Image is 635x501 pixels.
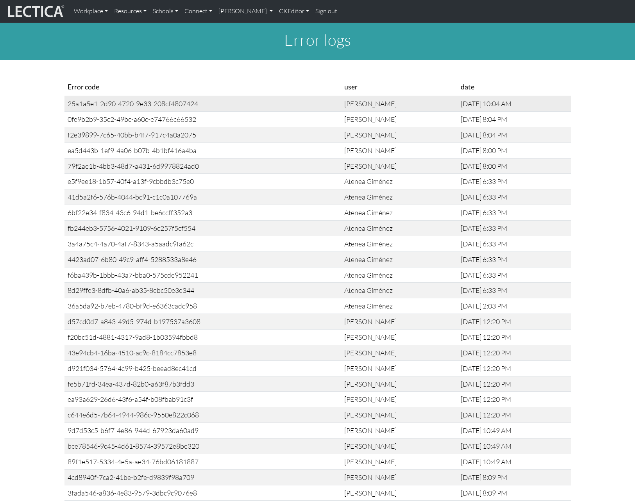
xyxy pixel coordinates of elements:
[344,255,454,264] div: Atenea Giménez
[344,146,454,155] div: [PERSON_NAME]
[68,130,338,139] div: f2e39899-7c65-40bb-b4f7-917c4a0a2075
[344,333,454,342] div: [PERSON_NAME]
[276,3,312,20] a: CKEditor
[344,489,454,497] div: [PERSON_NAME]
[312,3,340,20] a: Sign out
[461,395,568,404] div: [DATE] 12:20 PM
[344,239,454,248] div: Atenea Giménez
[344,410,454,419] div: [PERSON_NAME]
[68,395,338,404] div: ea93a629-26d6-43f6-a54f-b08fbab91c3f
[344,115,454,124] div: [PERSON_NAME]
[6,4,64,19] img: lecticalive
[461,177,568,186] div: [DATE] 6:33 PM
[68,177,338,186] div: e5f9ee18-1b57-40f4-a13f-9cbbdb3c75e0
[68,224,338,233] div: fb244eb3-5756-4021-9109-6c257f5cf554
[68,255,338,264] div: 4423ad07-6b80-49c9-aff4-5288533a8e46
[111,3,150,20] a: Resources
[68,410,338,419] div: c644e6d5-7b64-4944-986c-9550e822c068
[461,99,568,108] div: [DATE] 10:04 AM
[344,457,454,466] div: [PERSON_NAME]
[461,348,568,357] div: [DATE] 12:20 PM
[68,348,338,357] div: 43e94cb4-16ba-4510-ac9c-8184cc7853e8
[461,239,568,248] div: [DATE] 6:33 PM
[344,286,454,295] div: Atenea Giménez
[461,301,568,310] div: [DATE] 2:03 PM
[68,380,338,389] div: fe5b71fd-34ea-437d-82b0-a63f87b3fdd3
[68,301,338,310] div: 36a5da92-b7eb-4780-bf9d-e6363cadc958
[461,255,568,264] div: [DATE] 6:33 PM
[68,473,338,482] div: 4cd8940f-7ca2-41be-b2fe-d9839f98a709
[461,271,568,280] div: [DATE] 6:33 PM
[461,286,568,295] div: [DATE] 6:33 PM
[68,317,338,326] div: d57cd0d7-a843-49d5-974d-b197537a3608
[344,426,454,435] div: [PERSON_NAME]
[68,271,338,280] div: f6ba439b-1bbb-43a7-bba0-575cde952241
[68,457,338,466] div: 89f1e517-5334-4e5a-ae34-76bd06181887
[150,3,181,20] a: Schools
[344,177,454,186] div: Atenea Giménez
[461,410,568,419] div: [DATE] 12:20 PM
[461,457,568,466] div: [DATE] 10:49 AM
[461,130,568,139] div: [DATE] 8:04 PM
[461,115,568,124] div: [DATE] 8:04 PM
[181,3,215,20] a: Connect
[215,3,276,20] a: [PERSON_NAME]
[68,99,338,108] div: 25a1a5e1-2d90-4720-9e33-208cf4807424
[68,333,338,342] div: f20bc51d-4881-4317-9ad8-1b03594fbbd8
[68,426,338,435] div: 9d7d53c5-b6f7-4e86-944d-67923da60ad9
[344,99,454,108] div: [PERSON_NAME]
[344,442,454,451] div: [PERSON_NAME]
[344,317,454,326] div: [PERSON_NAME]
[68,364,338,373] div: d921f034-5764-4c99-b425-beead8ec41cd
[461,333,568,342] div: [DATE] 12:20 PM
[344,193,454,201] div: Atenea Giménez
[68,115,338,124] div: 0fe9b2b9-35c2-49bc-a60c-e74766c66532
[68,442,338,451] div: bce78546-9c45-4d61-8574-39572e8be320
[461,317,568,326] div: [DATE] 12:20 PM
[68,208,338,217] div: 6bf22e34-f834-43c6-94d1-be6ccff352a3
[344,130,454,139] div: [PERSON_NAME]
[344,473,454,482] div: [PERSON_NAME]
[461,442,568,451] div: [DATE] 10:49 AM
[68,193,338,201] div: 41d5a2f6-576b-4044-bc91-c1c0a107769a
[461,224,568,233] div: [DATE] 6:33 PM
[68,286,338,295] div: 8d29ffe3-8dfb-40a6-ab35-8ebc50e3e344
[68,162,338,171] div: 79f2ae1b-4bb3-48d7-a431-6d9978824ad0
[68,239,338,248] div: 3a4a75c4-4a70-4af7-8343-a5aadc9fa62c
[461,162,568,171] div: [DATE] 8:00 PM
[461,193,568,201] div: [DATE] 6:33 PM
[461,489,568,497] div: [DATE] 8:09 PM
[344,364,454,373] div: [PERSON_NAME]
[344,348,454,357] div: [PERSON_NAME]
[458,78,571,96] th: date
[68,146,338,155] div: ea5d443b-1ef9-4a06-b07b-4b1bf416a4ba
[461,426,568,435] div: [DATE] 10:49 AM
[68,489,338,497] div: 3fada546-a836-4e83-9579-3dbc9c9076e8
[344,301,454,310] div: Atenea Giménez
[344,162,454,171] div: [PERSON_NAME]
[461,208,568,217] div: [DATE] 6:33 PM
[344,224,454,233] div: Atenea Giménez
[341,78,458,96] th: user
[344,208,454,217] div: Atenea Giménez
[344,395,454,404] div: [PERSON_NAME]
[71,3,111,20] a: Workplace
[64,78,342,96] th: Error code
[461,364,568,373] div: [DATE] 12:20 PM
[461,146,568,155] div: [DATE] 8:00 PM
[461,380,568,389] div: [DATE] 12:20 PM
[344,380,454,389] div: [PERSON_NAME]
[344,271,454,280] div: Atenea Giménez
[461,473,568,482] div: [DATE] 8:09 PM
